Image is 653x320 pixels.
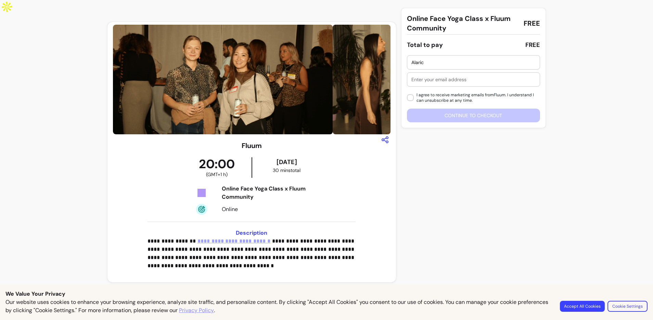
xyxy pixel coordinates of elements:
[113,25,333,134] img: https://d22cr2pskkweo8.cloudfront.net/067ecc5e-a255-44f1-bac5-3b283ce54a9c
[182,157,252,178] div: 20:00
[560,301,605,312] button: Accept All Cookies
[222,205,319,213] div: Online
[5,290,648,298] p: We Value Your Privacy
[524,19,540,28] span: FREE
[407,40,443,50] div: Total to pay
[222,185,319,201] div: Online Face Yoga Class x Fluum Community
[411,76,536,83] input: Enter your email address
[206,171,228,178] span: ( GMT+1 h )
[196,187,207,198] img: Tickets Icon
[411,59,536,66] input: Enter your first name
[5,298,552,315] p: Our website uses cookies to enhance your browsing experience, analyze site traffic, and personali...
[607,301,648,312] button: Cookie Settings
[242,141,262,150] h3: Fluum
[525,40,540,50] div: FREE
[407,14,518,33] span: Online Face Yoga Class x Fluum Community
[148,229,356,237] h3: Description
[179,306,214,315] a: Privacy Policy
[254,157,320,167] div: [DATE]
[254,167,320,174] div: 30 mins total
